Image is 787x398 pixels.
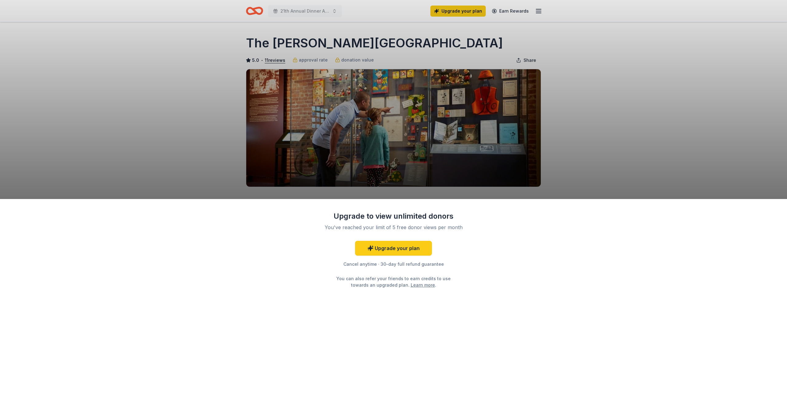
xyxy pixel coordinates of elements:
div: Cancel anytime · 30-day full refund guarantee [314,261,473,268]
div: You can also refer your friends to earn credits to use towards an upgraded plan. . [331,275,456,288]
div: Upgrade to view unlimited donors [314,211,473,221]
a: Upgrade your plan [355,241,432,256]
a: Learn more [411,282,435,288]
div: You've reached your limit of 5 free donor views per month [321,224,466,231]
